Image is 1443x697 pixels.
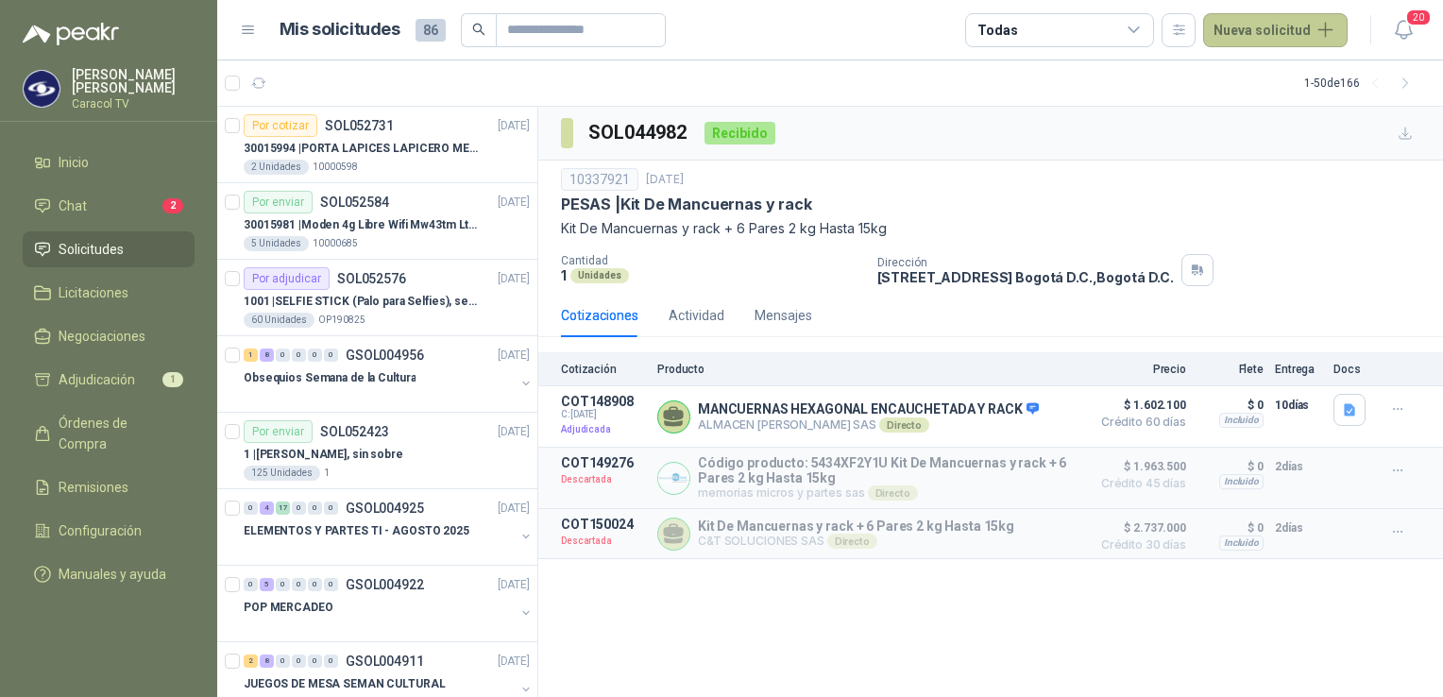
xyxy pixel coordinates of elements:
[1092,455,1186,478] span: $ 1.963.500
[244,501,258,515] div: 0
[416,19,446,42] span: 86
[24,71,59,107] img: Company Logo
[1386,13,1420,47] button: 20
[162,198,183,213] span: 2
[1275,517,1322,539] p: 2 días
[244,344,534,404] a: 1 8 0 0 0 0 GSOL004956[DATE] Obsequios Semana de la Cultura
[498,653,530,671] p: [DATE]
[698,401,1039,418] p: MANCUERNAS HEXAGONAL ENCAUCHETADA Y RACK
[23,556,195,592] a: Manuales y ayuda
[868,485,918,501] div: Directo
[977,20,1017,41] div: Todas
[320,425,389,438] p: SOL052423
[1275,455,1322,478] p: 2 días
[324,466,330,481] p: 1
[498,194,530,212] p: [DATE]
[1092,363,1186,376] p: Precio
[217,107,537,183] a: Por cotizarSOL052731[DATE] 30015994 |PORTA LAPICES LAPICERO METALICO MALLA. IGUALES A LOS DEL LIK...
[244,369,416,387] p: Obsequios Semana de la Cultura
[705,122,775,144] div: Recibido
[217,413,537,489] a: Por enviarSOL052423[DATE] 1 |[PERSON_NAME], sin sobre125 Unidades1
[244,578,258,591] div: 0
[23,188,195,224] a: Chat2
[337,272,406,285] p: SOL052576
[59,477,128,498] span: Remisiones
[59,239,124,260] span: Solicitudes
[1275,363,1322,376] p: Entrega
[1092,416,1186,428] span: Crédito 60 días
[561,470,646,489] p: Descartada
[260,654,274,668] div: 8
[346,348,424,362] p: GSOL004956
[1197,455,1264,478] p: $ 0
[292,348,306,362] div: 0
[276,501,290,515] div: 17
[260,348,274,362] div: 8
[698,455,1080,485] p: Código producto: 5434XF2Y1U Kit De Mancuernas y rack + 6 Pares 2 kg Hasta 15kg
[346,654,424,668] p: GSOL004911
[292,501,306,515] div: 0
[280,16,400,43] h1: Mis solicitudes
[23,405,195,462] a: Órdenes de Compra
[244,522,469,540] p: ELEMENTOS Y PARTES TI - AGOSTO 2025
[244,160,309,175] div: 2 Unidades
[346,501,424,515] p: GSOL004925
[698,417,1039,433] p: ALMACEN [PERSON_NAME] SAS
[698,518,1014,534] p: Kit De Mancuernas y rack + 6 Pares 2 kg Hasta 15kg
[1219,535,1264,551] div: Incluido
[244,420,313,443] div: Por enviar
[217,260,537,336] a: Por adjudicarSOL052576[DATE] 1001 |SELFIE STICK (Palo para Selfies), segun link adjunto60 Unidade...
[308,348,322,362] div: 0
[498,576,530,594] p: [DATE]
[588,118,689,147] h3: SOL044982
[561,420,646,439] p: Adjudicada
[561,254,862,267] p: Cantidad
[877,256,1174,269] p: Dirección
[244,348,258,362] div: 1
[244,573,534,634] a: 0 5 0 0 0 0 GSOL004922[DATE] POP MERCADEO
[1405,8,1432,26] span: 20
[879,417,929,433] div: Directo
[324,501,338,515] div: 0
[276,578,290,591] div: 0
[561,363,646,376] p: Cotización
[72,68,195,94] p: [PERSON_NAME] [PERSON_NAME]
[646,171,684,189] p: [DATE]
[162,372,183,387] span: 1
[698,485,1080,501] p: memorias micros y partes sas
[23,469,195,505] a: Remisiones
[23,144,195,180] a: Inicio
[59,152,89,173] span: Inicio
[1092,539,1186,551] span: Crédito 30 días
[244,599,333,617] p: POP MERCADEO
[1092,394,1186,416] span: $ 1.602.100
[1275,394,1322,416] p: 10 días
[561,267,567,283] p: 1
[561,532,646,551] p: Descartada
[59,326,145,347] span: Negociaciones
[669,305,724,326] div: Actividad
[1197,394,1264,416] p: $ 0
[324,348,338,362] div: 0
[561,517,646,532] p: COT150024
[498,423,530,441] p: [DATE]
[346,578,424,591] p: GSOL004922
[244,293,479,311] p: 1001 | SELFIE STICK (Palo para Selfies), segun link adjunto
[244,140,479,158] p: 30015994 | PORTA LAPICES LAPICERO METALICO MALLA. IGUALES A LOS DEL LIK ADJUNTO
[59,564,166,585] span: Manuales y ayuda
[657,363,1080,376] p: Producto
[308,654,322,668] div: 0
[877,269,1174,285] p: [STREET_ADDRESS] Bogotá D.C. , Bogotá D.C.
[292,578,306,591] div: 0
[1219,413,1264,428] div: Incluido
[292,654,306,668] div: 0
[498,117,530,135] p: [DATE]
[498,347,530,365] p: [DATE]
[561,168,638,191] div: 10337921
[72,98,195,110] p: Caracol TV
[59,195,87,216] span: Chat
[276,654,290,668] div: 0
[1197,517,1264,539] p: $ 0
[1197,363,1264,376] p: Flete
[244,313,314,328] div: 60 Unidades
